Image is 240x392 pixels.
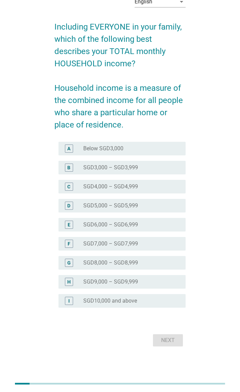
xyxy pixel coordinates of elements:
[83,221,138,228] label: SGD6,000 – SGD6,999
[83,202,138,209] label: SGD5,000 – SGD5,999
[67,183,70,190] div: C
[68,240,70,247] div: F
[83,297,137,304] label: SGD10,000 and above
[68,221,70,228] div: E
[83,259,138,266] label: SGD8,000 – SGD8,999
[83,164,138,171] label: SGD3,000 – SGD3,999
[54,14,185,131] h2: Including EVERYONE in your family, which of the following best describes your TOTAL monthly HOUSE...
[67,259,71,266] div: G
[68,297,70,304] div: I
[67,202,70,209] div: D
[67,278,71,285] div: H
[67,164,70,171] div: B
[83,240,138,247] label: SGD7,000 – SGD7,999
[83,278,138,285] label: SGD9,000 – SGD9,999
[83,145,123,152] label: Below SGD3,000
[67,145,70,152] div: A
[83,183,138,190] label: SGD4,000 – SGD4,999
